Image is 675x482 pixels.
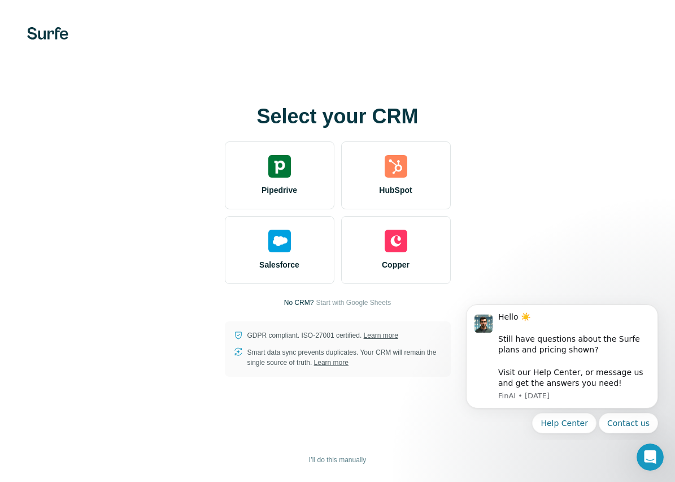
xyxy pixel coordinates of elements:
h1: Select your CRM [225,105,451,128]
a: Learn more [314,359,349,367]
img: hubspot's logo [385,155,407,178]
button: I’ll do this manually [301,451,374,468]
p: No CRM? [284,298,314,308]
img: copper's logo [385,230,407,252]
span: HubSpot [379,184,412,196]
p: Smart data sync prevents duplicates. Your CRM will remain the single source of truth. [247,347,442,368]
img: salesforce's logo [268,230,291,252]
img: Surfe's logo [27,27,68,40]
span: Salesforce [259,259,299,270]
button: Start with Google Sheets [316,298,391,308]
p: GDPR compliant. ISO-27001 certified. [247,330,398,341]
span: Pipedrive [262,184,297,196]
span: I’ll do this manually [309,455,366,465]
iframe: Intercom live chat [637,444,664,471]
iframe: Intercom notifications message [449,294,675,440]
img: pipedrive's logo [268,155,291,178]
a: Learn more [364,332,398,339]
span: Copper [382,259,410,270]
